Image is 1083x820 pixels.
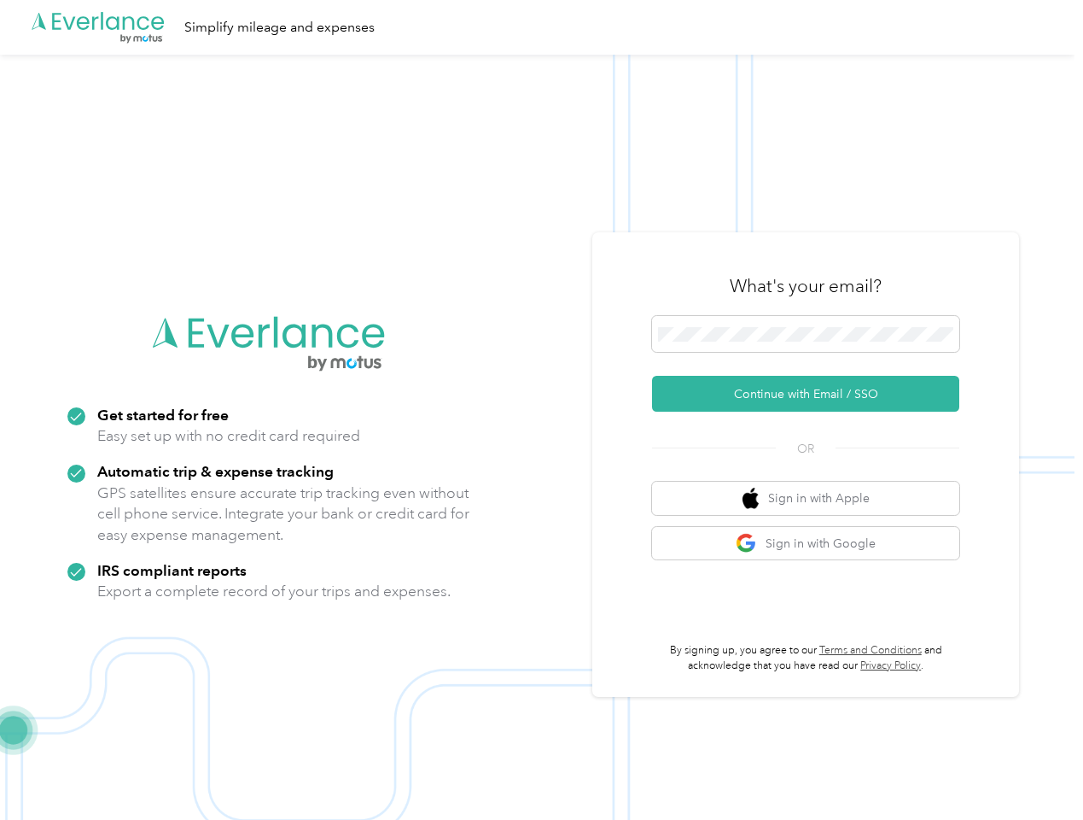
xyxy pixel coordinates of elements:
strong: Get started for free [97,406,229,424]
p: GPS satellites ensure accurate trip tracking even without cell phone service. Integrate your bank... [97,483,470,546]
h3: What's your email? [730,274,882,298]
a: Privacy Policy [860,659,921,672]
p: Easy set up with no credit card required [97,425,360,447]
span: OR [776,440,836,458]
button: apple logoSign in with Apple [652,482,959,515]
div: Simplify mileage and expenses [184,17,375,38]
p: Export a complete record of your trips and expenses. [97,581,451,602]
strong: Automatic trip & expense tracking [97,462,334,480]
strong: IRS compliant reports [97,561,247,579]
img: apple logo [742,488,760,509]
p: By signing up, you agree to our and acknowledge that you have read our . [652,643,959,673]
a: Terms and Conditions [819,644,922,657]
img: google logo [736,533,757,554]
button: Continue with Email / SSO [652,376,959,412]
button: google logoSign in with Google [652,527,959,560]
